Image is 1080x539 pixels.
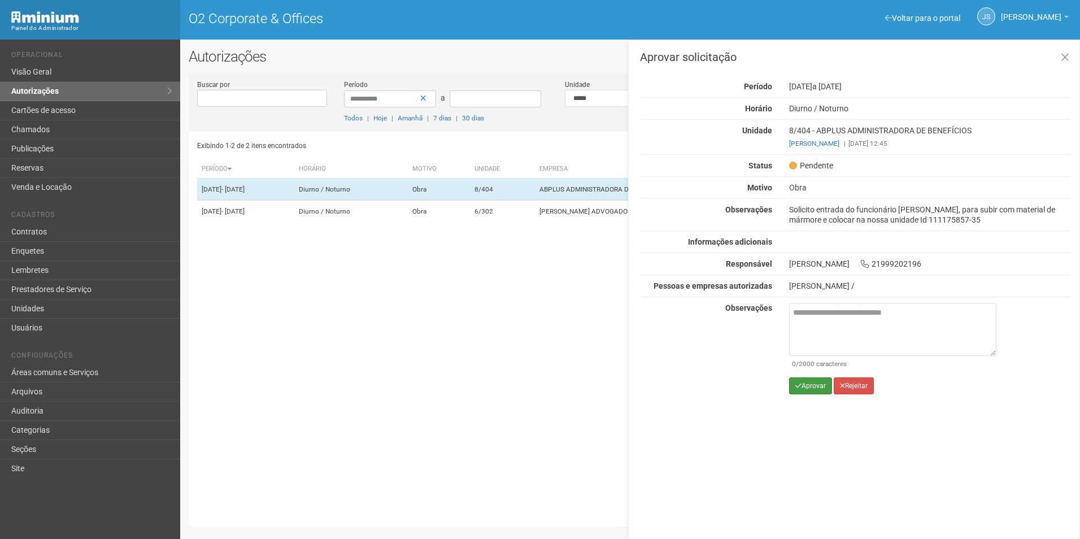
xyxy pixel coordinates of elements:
[789,140,839,147] a: [PERSON_NAME]
[535,201,799,223] td: [PERSON_NAME] ADVOGADOS
[792,360,796,368] span: 0
[1001,14,1069,23] a: [PERSON_NAME]
[834,377,874,394] button: Rejeitar
[398,114,423,122] a: Amanhã
[433,114,451,122] a: 7 dias
[747,183,772,192] strong: Motivo
[781,205,1079,225] div: Solicito entrada do funcionário [PERSON_NAME], para subir com material de mármore e colocar na no...
[456,114,458,122] span: |
[535,179,799,201] td: ABPLUS ADMINISTRADORA DE BENEFÍCIOS
[470,201,534,223] td: 6/302
[789,281,1071,291] div: [PERSON_NAME] /
[812,82,842,91] span: a [DATE]
[11,211,172,223] li: Cadastros
[654,281,772,290] strong: Pessoas e empresas autorizadas
[640,51,1071,63] h3: Aprovar solicitação
[294,179,408,201] td: Diurno / Noturno
[221,185,245,193] span: - [DATE]
[408,201,471,223] td: Obra
[789,138,1071,149] div: [DATE] 12:45
[725,303,772,312] strong: Observações
[742,126,772,135] strong: Unidade
[725,205,772,214] strong: Observações
[344,114,363,122] a: Todos
[11,11,79,23] img: Minium
[408,179,471,201] td: Obra
[408,160,471,179] th: Motivo
[789,377,832,394] button: Aprovar
[977,7,995,25] a: JS
[344,80,368,90] label: Período
[197,137,626,154] div: Exibindo 1-2 de 2 itens encontrados
[427,114,429,122] span: |
[565,80,590,90] label: Unidade
[189,11,622,26] h1: O2 Corporate & Offices
[781,81,1079,92] div: [DATE]
[470,160,534,179] th: Unidade
[11,23,172,33] div: Painel do Administrador
[373,114,387,122] a: Hoje
[726,259,772,268] strong: Responsável
[789,160,833,171] span: Pendente
[688,237,772,246] strong: Informações adicionais
[781,103,1079,114] div: Diurno / Noturno
[1053,46,1077,70] a: Fechar
[744,82,772,91] strong: Período
[197,80,230,90] label: Buscar por
[197,179,294,201] td: [DATE]
[745,104,772,113] strong: Horário
[11,351,172,363] li: Configurações
[197,160,294,179] th: Período
[11,51,172,63] li: Operacional
[781,125,1079,149] div: 8/404 - ABPLUS ADMINISTRADORA DE BENEFÍCIOS
[844,140,846,147] span: |
[781,259,1079,269] div: [PERSON_NAME] 21999202196
[221,207,245,215] span: - [DATE]
[535,160,799,179] th: Empresa
[189,48,1072,65] h2: Autorizações
[748,161,772,170] strong: Status
[367,114,369,122] span: |
[885,14,960,23] a: Voltar para o portal
[462,114,484,122] a: 30 dias
[391,114,393,122] span: |
[294,201,408,223] td: Diurno / Noturno
[441,93,445,102] span: a
[197,201,294,223] td: [DATE]
[792,359,994,369] div: /2000 caracteres
[470,179,534,201] td: 8/404
[1001,2,1061,21] span: Jeferson Souza
[294,160,408,179] th: Horário
[781,182,1079,193] div: Obra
